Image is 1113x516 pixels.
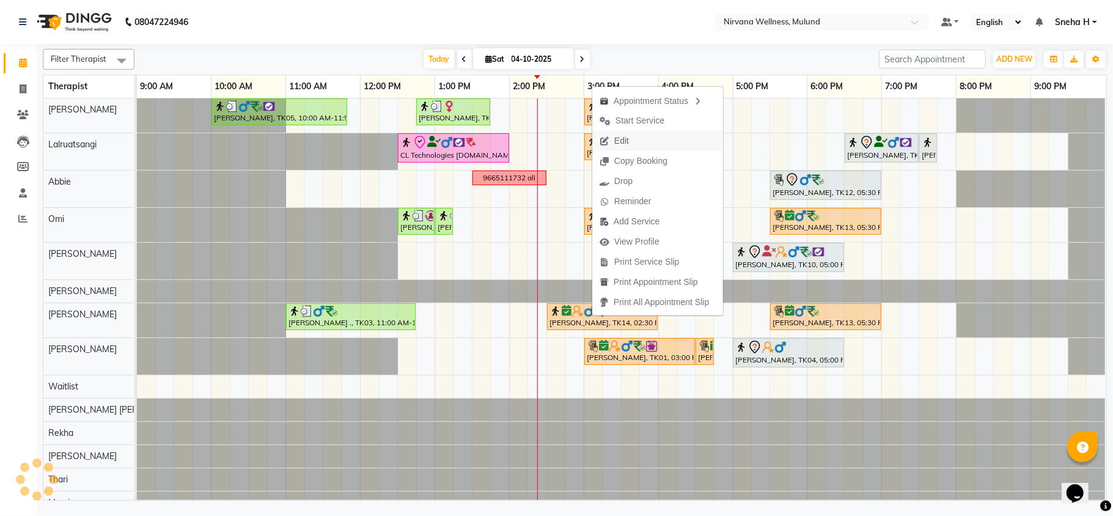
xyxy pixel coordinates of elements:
b: 08047224946 [134,5,188,39]
div: [PERSON_NAME] Labdhe, TK11, 01:00 PM-01:15 PM, Steam [436,210,452,233]
div: [PERSON_NAME], TK13, 05:30 PM-07:00 PM, Swedish 60 Min [771,305,880,328]
span: Waitlist [48,381,78,392]
div: [PERSON_NAME] ., TK03, 11:00 AM-12:45 PM, Deep Tissue 90 Min,Steam [287,305,414,328]
span: Print All Appointment Slip [614,296,709,309]
span: Abbie [48,176,71,187]
span: [PERSON_NAME] [48,451,117,462]
a: 9:00 AM [137,78,176,95]
span: Reminder [614,195,652,208]
span: Sneha H [1055,16,1090,29]
span: Copy Booking [614,155,667,168]
div: [PERSON_NAME], TK02, 07:30 PM-07:40 PM, 10 mins complimentary Service [920,135,936,161]
img: printapt.png [600,278,609,287]
span: Lalruatsangi [48,139,97,150]
span: Mami [48,497,70,508]
a: 12:00 PM [361,78,404,95]
div: [PERSON_NAME], TK05, 10:00 AM-11:50 AM, Herbal Potil Massage [213,100,346,123]
img: logo [31,5,115,39]
div: [PERSON_NAME], TK12, 05:30 PM-07:00 PM, Swedish 90 Min [771,172,880,198]
input: Search Appointment [879,50,986,68]
a: 7:00 PM [882,78,920,95]
span: Therapist [48,81,87,92]
span: [PERSON_NAME] [48,309,117,320]
span: Drop [614,175,633,188]
div: 9665111732 ali [483,172,536,183]
div: [PERSON_NAME], TK01, 03:00 PM-04:30 PM, Swedish 90 Min [586,340,694,363]
input: 2025-10-04 [508,50,569,68]
button: ADD NEW [993,51,1035,68]
a: 10:00 AM [211,78,255,95]
span: Start Service [615,114,664,127]
div: CL Technologies [DOMAIN_NAME], TK09, 12:30 PM-02:00 PM, Massage 90 Min [399,135,508,161]
div: [PERSON_NAME], TK02, 06:30 PM-07:30 PM, Massage 60 Min [846,135,917,161]
span: Print Appointment Slip [614,276,698,289]
a: 2:00 PM [510,78,548,95]
a: 8:00 PM [957,78,995,95]
span: Edit [614,135,629,147]
span: ADD NEW [996,54,1032,64]
a: 1:00 PM [435,78,474,95]
div: [PERSON_NAME], TK13, 05:30 PM-07:00 PM, Swedish 60 Min [771,210,880,233]
div: Appointment Status [592,90,723,111]
span: Add Service [614,215,659,228]
div: [PERSON_NAME], TK01, 04:30 PM-04:45 PM, Steam [697,340,713,363]
div: [PERSON_NAME], TK07, 03:00 PM-04:00 PM, Swedish 60 Min [586,135,656,158]
span: View Profile [614,235,659,248]
div: [PERSON_NAME], TK10, 05:00 PM-06:30 PM, Massage 90 Min [734,245,843,270]
img: printall.png [600,298,609,307]
span: [PERSON_NAME] [48,248,117,259]
div: [PERSON_NAME], TK04, 05:00 PM-06:30 PM, Swedish 90 Min [734,340,843,366]
span: Rekha [48,427,73,438]
div: [PERSON_NAME], TK07, 03:00 PM-04:00 PM, Swedish 60 Min [586,210,656,233]
div: [PERSON_NAME], TK08, 03:00 PM-04:30 PM, Deep Relaxtion [586,100,694,123]
span: Today [424,50,455,68]
span: [PERSON_NAME] [48,286,117,297]
div: [PERSON_NAME], TK11, 12:30 PM-01:00 PM, Back Massage 30 Min [399,210,433,233]
span: Thari [48,474,68,485]
img: add-service.png [600,217,609,226]
span: Print Service Slip [614,256,680,268]
img: apt_status.png [600,97,609,106]
a: 11:00 AM [286,78,330,95]
a: 3:00 PM [584,78,623,95]
span: [PERSON_NAME] [PERSON_NAME] [48,404,188,415]
span: Filter Therapist [51,54,106,64]
iframe: chat widget [1062,467,1101,504]
span: [PERSON_NAME] [48,104,117,115]
span: [PERSON_NAME] [48,344,117,355]
div: [PERSON_NAME], TK14, 02:30 PM-04:00 PM, Swedish 90 Min [548,305,656,328]
div: [PERSON_NAME], TK06, 12:45 PM-01:45 PM, Swedish 60 Min [417,100,489,123]
span: Omi [48,213,64,224]
a: 6:00 PM [807,78,846,95]
a: 9:00 PM [1031,78,1070,95]
a: 5:00 PM [733,78,772,95]
a: 4:00 PM [659,78,697,95]
span: Sat [483,54,508,64]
